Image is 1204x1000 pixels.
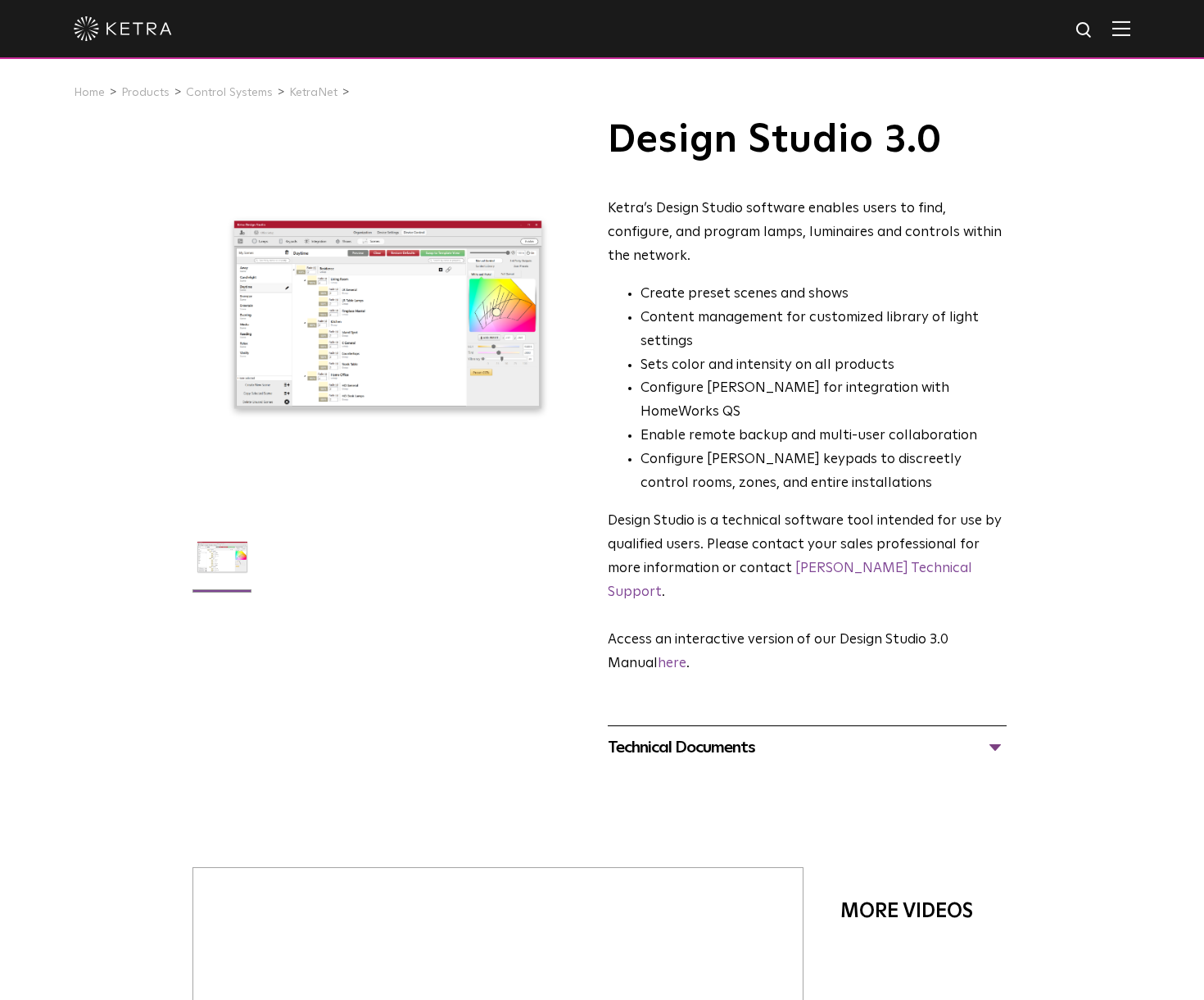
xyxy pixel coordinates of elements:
[640,448,1007,496] li: Configure [PERSON_NAME] keypads to discreetly control rooms, zones, and entire installations
[608,510,1007,605] p: Design Studio is a technical software tool intended for use by qualified users. Please contact yo...
[608,734,1007,761] div: Technical Documents
[840,892,987,931] div: More Videos
[1112,20,1130,36] img: Hamburger%20Nav.svg
[658,657,686,670] a: here
[186,87,273,98] a: Control Systems
[121,87,170,98] a: Products
[608,120,1007,161] h1: Design Studio 3.0
[640,354,1007,378] li: Sets color and intensity on all products
[191,525,254,601] img: DS-2.0
[640,283,1007,307] li: Create preset scenes and shows
[608,629,1007,676] p: Access an interactive version of our Design Studio 3.0 Manual .
[1075,20,1095,41] img: search icon
[608,561,972,599] a: [PERSON_NAME] Technical Support
[640,307,1007,354] li: Content management for customized library of light settings
[608,198,1007,269] div: Ketra’s Design Studio software enables users to find, configure, and program lamps, luminaires an...
[289,87,337,98] a: KetraNet
[74,16,172,41] img: ketra-logo-2019-white
[640,377,1007,425] li: Configure [PERSON_NAME] for integration with HomeWorks QS
[74,87,105,98] a: Home
[640,425,1007,448] li: Enable remote backup and multi-user collaboration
